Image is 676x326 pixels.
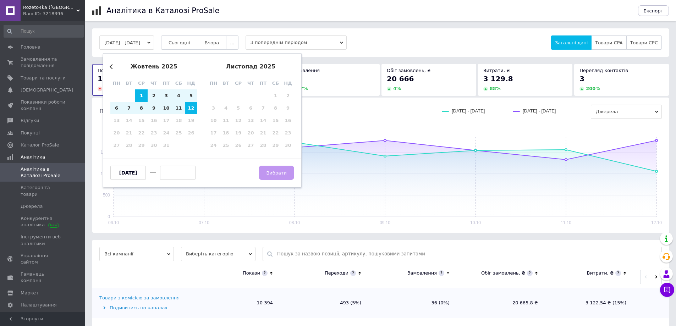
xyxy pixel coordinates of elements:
div: Not available п’ятниця, 24-е жовтня 2025 р. [160,127,172,139]
span: Товари та послуги [21,75,66,81]
span: Загальні дані [555,40,588,45]
div: нд [185,77,197,89]
td: 20 665.8 ₴ [457,288,545,318]
div: Not available понеділок, 17-е листопада 2025 р. [207,127,220,139]
div: Замовлення [407,270,437,276]
div: month 2025-11 [207,89,294,151]
div: Not available субота, 18-е жовтня 2025 р. [172,114,185,127]
div: Not available середа, 12-е листопада 2025 р. [232,114,244,127]
div: Not available четвер, 23-є жовтня 2025 р. [148,127,160,139]
span: Rozeto4ka (Київ) [23,4,76,11]
div: Not available понеділок, 27-е жовтня 2025 р. [110,139,123,151]
div: Not available понеділок, 3-є листопада 2025 р. [207,102,220,114]
h1: Аналітика в Каталозі ProSale [106,6,219,15]
span: ... [230,40,234,45]
span: Перегляд контактів [579,68,628,73]
span: Конкурентна аналітика [21,215,66,228]
span: Товари CPA [595,40,622,45]
span: Витрати, ₴ [483,68,510,73]
div: Not available середа, 15-е жовтня 2025 р. [135,114,148,127]
div: Not available п’ятниця, 21-е листопада 2025 р. [257,127,269,139]
text: 11.10 [561,220,571,225]
div: пт [160,77,172,89]
span: Покази [98,68,115,73]
div: сб [172,77,185,89]
span: Налаштування [21,302,57,308]
div: Choose середа, 8-е жовтня 2025 р. [135,102,148,114]
div: Not available середа, 22-е жовтня 2025 р. [135,127,148,139]
span: 4 % [393,86,401,91]
div: Choose четвер, 2-е жовтня 2025 р. [148,89,160,102]
div: Not available субота, 15-е листопада 2025 р. [269,114,282,127]
div: Choose четвер, 9-е жовтня 2025 р. [148,102,160,114]
div: чт [148,77,160,89]
span: Вчора [204,40,219,45]
div: Not available неділя, 2-е листопада 2025 р. [282,89,294,102]
div: Not available вівторок, 18-е листопада 2025 р. [220,127,232,139]
div: пт [257,77,269,89]
div: Not available середа, 26-е листопада 2025 р. [232,139,244,151]
span: Товари CPC [630,40,658,45]
div: Not available понеділок, 10-е листопада 2025 р. [207,114,220,127]
span: 3 129.8 [483,74,513,83]
span: 20 666 [387,74,414,83]
span: Виберіть категорію [181,247,255,261]
button: Вчора [197,35,226,50]
span: Сьогодні [169,40,190,45]
span: Джерела [591,105,662,119]
div: Not available четвер, 27-е листопада 2025 р. [244,139,257,151]
div: Витрати, ₴ [587,270,614,276]
div: Not available середа, 19-е листопада 2025 р. [232,127,244,139]
div: Not available п’ятниця, 14-е листопада 2025 р. [257,114,269,127]
span: [DEMOGRAPHIC_DATA] [21,87,73,93]
span: Гаманець компанії [21,271,66,284]
div: ср [135,77,148,89]
td: 10 394 [192,288,280,318]
div: Not available четвер, 16-е жовтня 2025 р. [148,114,160,127]
button: Previous Month [110,64,115,69]
div: Переходи [325,270,348,276]
div: Choose вівторок, 7-е жовтня 2025 р. [123,102,135,114]
button: Товари CPA [591,35,626,50]
div: Not available п’ятниця, 7-е листопада 2025 р. [257,102,269,114]
input: Пошук [4,25,84,38]
div: Choose понеділок, 6-е жовтня 2025 р. [110,102,123,114]
div: нд [282,77,294,89]
div: Not available субота, 1-е листопада 2025 р. [269,89,282,102]
div: Choose середа, 1-е жовтня 2025 р. [135,89,148,102]
div: Not available п’ятниця, 17-е жовтня 2025 р. [160,114,172,127]
div: Not available неділя, 30-е листопада 2025 р. [282,139,294,151]
span: Джерела [21,203,43,210]
div: Choose п’ятниця, 3-є жовтня 2025 р. [160,89,172,102]
div: Not available п’ятниця, 31-е жовтня 2025 р. [160,139,172,151]
span: Всі кампанії [99,247,174,261]
div: Not available субота, 29-е листопада 2025 р. [269,139,282,151]
button: Сьогодні [161,35,198,50]
span: 200 % [586,86,600,91]
div: Choose п’ятниця, 10-е жовтня 2025 р. [160,102,172,114]
button: Товари CPC [626,35,662,50]
text: 09.10 [380,220,390,225]
div: Not available четвер, 6-е листопада 2025 р. [244,102,257,114]
div: Ваш ID: 3218396 [23,11,85,17]
div: листопад 2025 [207,63,294,70]
button: Експорт [638,5,669,16]
div: Not available неділя, 23-є листопада 2025 р. [282,127,294,139]
div: Not available понеділок, 24-е листопада 2025 р. [207,139,220,151]
div: Обіг замовлень, ₴ [481,270,525,276]
text: 0 [108,214,110,219]
div: Not available понеділок, 20-е жовтня 2025 р. [110,127,123,139]
div: Not available субота, 8-е листопада 2025 р. [269,102,282,114]
div: Not available субота, 22-е листопада 2025 р. [269,127,282,139]
div: Not available вівторок, 14-е жовтня 2025 р. [123,114,135,127]
div: Not available понеділок, 13-е жовтня 2025 р. [110,114,123,127]
div: вт [123,77,135,89]
text: 08.10 [289,220,300,225]
span: Каталог ProSale [21,142,59,148]
span: Аналітика [21,154,45,160]
div: Not available четвер, 30-е жовтня 2025 р. [148,139,160,151]
div: пн [207,77,220,89]
input: Пошук за назвою позиції, артикулу, пошуковими запитами [277,247,658,261]
td: 493 (5%) [280,288,368,318]
span: 10 764 [98,74,125,83]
